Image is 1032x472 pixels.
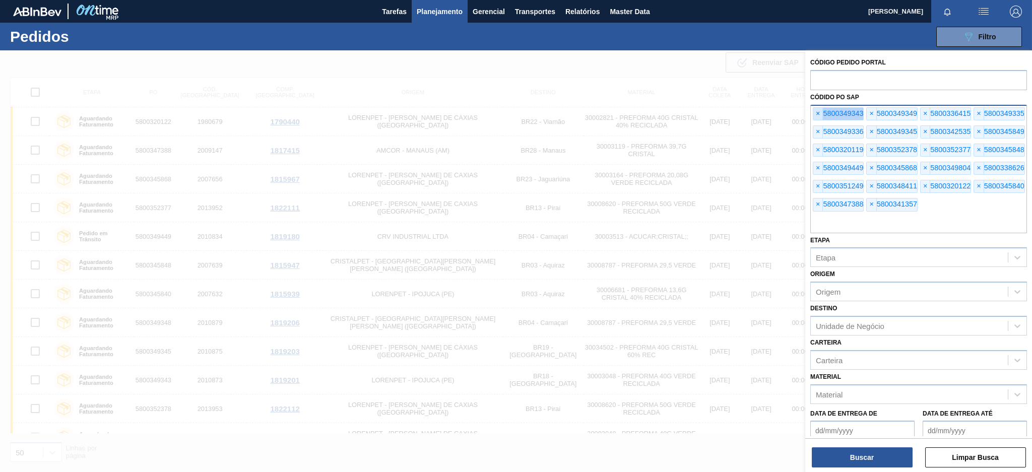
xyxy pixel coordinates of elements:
[920,180,971,193] div: 5800320122
[866,162,917,175] div: 5800345868
[813,162,823,174] span: ×
[810,94,859,101] label: Códido PO SAP
[923,421,1027,441] input: dd/mm/yyyy
[921,126,930,138] span: ×
[921,144,930,156] span: ×
[813,198,823,211] span: ×
[13,7,61,16] img: TNhmsLtSVTkK8tSr43FrP2fwEKptu5GPRR3wAAAABJRU5ErkJggg==
[813,198,864,211] div: 5800347388
[816,288,841,296] div: Origem
[816,356,843,364] div: Carteira
[10,31,162,42] h1: Pedidos
[813,108,823,120] span: ×
[866,125,917,139] div: 5800349345
[920,107,971,120] div: 5800336415
[921,180,930,192] span: ×
[816,321,884,330] div: Unidade de Negócio
[813,107,864,120] div: 5800349343
[921,162,930,174] span: ×
[931,5,963,19] button: Notificações
[920,125,971,139] div: 5800342535
[473,6,505,18] span: Gerencial
[974,108,984,120] span: ×
[813,126,823,138] span: ×
[974,180,984,192] span: ×
[565,6,600,18] span: Relatórios
[610,6,650,18] span: Master Data
[921,108,930,120] span: ×
[813,144,823,156] span: ×
[810,237,830,244] label: Etapa
[867,108,876,120] span: ×
[810,410,877,417] label: Data de Entrega de
[813,162,864,175] div: 5800349449
[810,339,842,346] label: Carteira
[866,180,917,193] div: 5800348411
[974,144,984,156] span: ×
[974,180,1024,193] div: 5800345840
[810,59,886,66] label: Código Pedido Portal
[866,198,917,211] div: 5800341357
[867,162,876,174] span: ×
[867,198,876,211] span: ×
[974,125,1024,139] div: 5800345849
[979,33,996,41] span: Filtro
[810,271,835,278] label: Origem
[866,144,917,157] div: 5800352378
[810,373,841,380] label: Material
[920,162,971,175] div: 5800349804
[974,162,984,174] span: ×
[816,253,835,262] div: Etapa
[974,162,1024,175] div: 5800338626
[813,180,864,193] div: 5800351249
[382,6,407,18] span: Tarefas
[867,144,876,156] span: ×
[867,180,876,192] span: ×
[867,126,876,138] span: ×
[813,180,823,192] span: ×
[920,144,971,157] div: 5800352377
[1010,6,1022,18] img: Logout
[974,107,1024,120] div: 5800349335
[923,410,993,417] label: Data de Entrega até
[810,421,915,441] input: dd/mm/yyyy
[866,107,917,120] div: 5800349349
[813,125,864,139] div: 5800349336
[515,6,555,18] span: Transportes
[974,144,1024,157] div: 5800345848
[936,27,1022,47] button: Filtro
[813,144,864,157] div: 5800320119
[810,305,837,312] label: Destino
[978,6,990,18] img: userActions
[816,390,843,398] div: Material
[974,126,984,138] span: ×
[417,6,463,18] span: Planejamento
